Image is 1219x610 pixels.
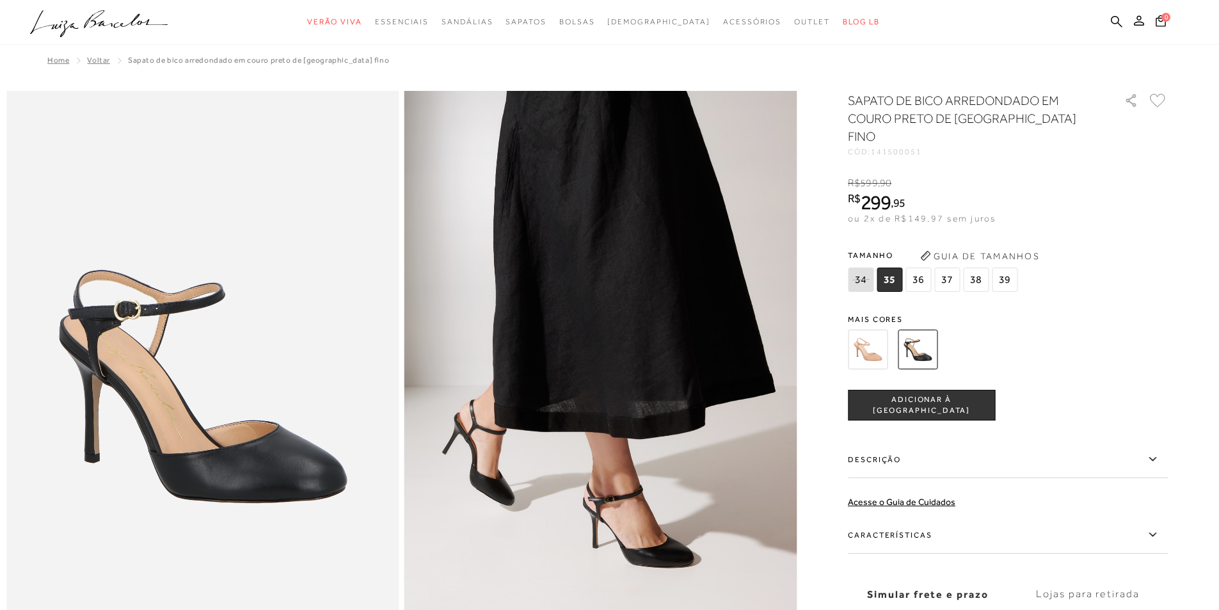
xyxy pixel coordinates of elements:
a: noSubCategoriesText [506,10,546,34]
span: Essenciais [375,17,429,26]
i: , [878,177,892,189]
a: noSubCategoriesText [559,10,595,34]
div: CÓD: [848,148,1104,156]
a: Home [47,56,69,65]
span: Mais cores [848,316,1168,323]
a: Acesse o Guia de Cuidados [848,497,955,507]
span: ADICIONAR À [GEOGRAPHIC_DATA] [849,394,994,417]
button: Guia de Tamanhos [916,246,1044,266]
span: SAPATO DE BICO ARREDONDADO EM COURO PRETO DE [GEOGRAPHIC_DATA] FINO [128,56,389,65]
span: 35 [877,268,902,292]
label: Descrição [848,441,1168,478]
a: noSubCategoriesText [442,10,493,34]
span: 90 [880,177,891,189]
span: Verão Viva [307,17,362,26]
a: BLOG LB [843,10,880,34]
a: noSubCategoriesText [794,10,830,34]
span: 37 [934,268,960,292]
span: Acessórios [723,17,781,26]
span: 34 [848,268,873,292]
a: Voltar [87,56,110,65]
span: 0 [1161,13,1170,22]
span: 36 [905,268,931,292]
img: SAPATO DE BICO ARREDONDADO EM COURO PRETO DE SALTO ALTO FINO [898,330,937,369]
span: Bolsas [559,17,595,26]
span: 599 [860,177,877,189]
img: SAPATO DE BICO ARREDONDADO EM COURO BEGE BLUSH DE SALTO ALTO FINO [848,330,888,369]
span: ou 2x de R$149,97 sem juros [848,213,996,223]
i: R$ [848,177,860,189]
button: ADICIONAR À [GEOGRAPHIC_DATA] [848,390,995,421]
a: noSubCategoriesText [723,10,781,34]
button: 0 [1152,14,1170,31]
i: , [891,197,905,209]
span: Outlet [794,17,830,26]
a: noSubCategoriesText [375,10,429,34]
span: Sapatos [506,17,546,26]
i: R$ [848,193,861,204]
a: noSubCategoriesText [607,10,710,34]
span: [DEMOGRAPHIC_DATA] [607,17,710,26]
span: BLOG LB [843,17,880,26]
h1: SAPATO DE BICO ARREDONDADO EM COURO PRETO DE [GEOGRAPHIC_DATA] FINO [848,92,1088,145]
a: noSubCategoriesText [307,10,362,34]
span: 299 [861,191,891,214]
span: 38 [963,268,989,292]
span: Tamanho [848,246,1021,265]
label: Características [848,517,1168,554]
span: 95 [893,196,905,209]
span: 141500051 [871,147,922,156]
span: 39 [992,268,1017,292]
span: Sandálias [442,17,493,26]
